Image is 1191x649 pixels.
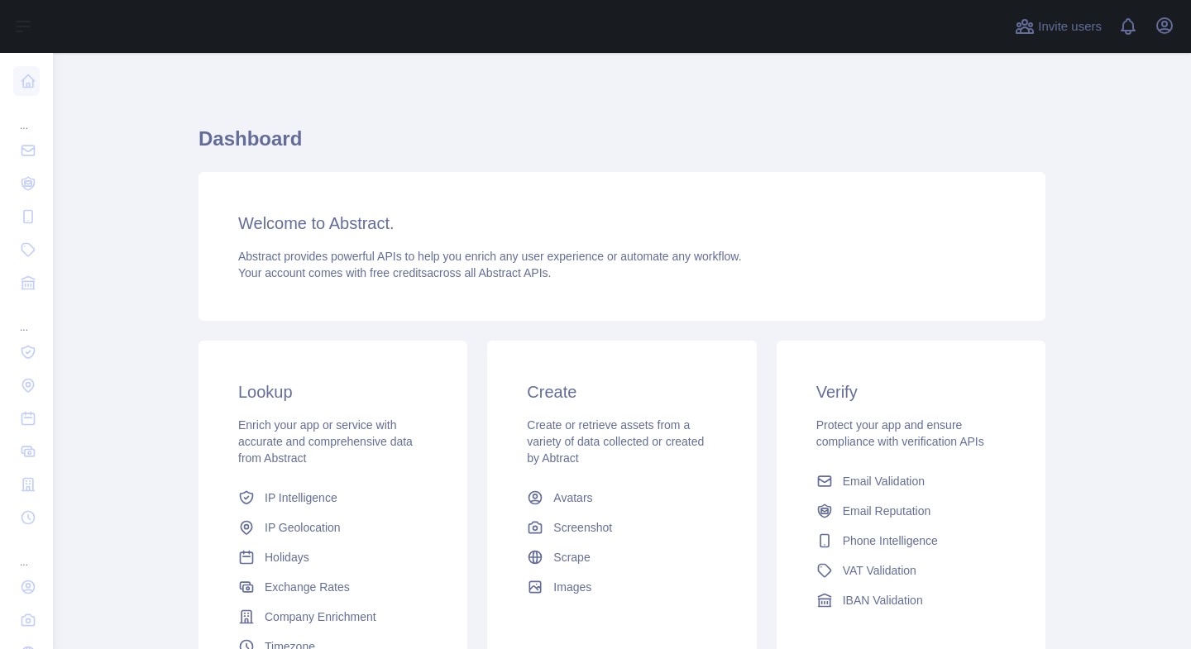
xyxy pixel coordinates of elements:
[527,380,716,403] h3: Create
[843,532,938,549] span: Phone Intelligence
[1038,17,1102,36] span: Invite users
[810,526,1012,556] a: Phone Intelligence
[553,549,590,565] span: Scrape
[810,556,1012,585] a: VAT Validation
[810,496,1012,526] a: Email Reputation
[238,380,428,403] h3: Lookup
[843,592,923,608] span: IBAN Validation
[238,212,1006,235] h3: Welcome to Abstract.
[520,542,723,572] a: Scrape
[265,579,350,595] span: Exchange Rates
[265,608,376,625] span: Company Enrichment
[520,483,723,513] a: Avatars
[232,602,434,632] a: Company Enrichment
[265,489,337,506] span: IP Intelligence
[13,536,40,569] div: ...
[238,418,413,465] span: Enrich your app or service with accurate and comprehensive data from Abstract
[370,266,427,279] span: free credits
[816,418,984,448] span: Protect your app and ensure compliance with verification APIs
[232,483,434,513] a: IP Intelligence
[520,572,723,602] a: Images
[843,503,931,519] span: Email Reputation
[1012,13,1105,40] button: Invite users
[238,266,551,279] span: Your account comes with across all Abstract APIs.
[198,126,1045,165] h1: Dashboard
[265,549,309,565] span: Holidays
[265,519,341,536] span: IP Geolocation
[810,585,1012,615] a: IBAN Validation
[553,519,612,536] span: Screenshot
[238,250,742,263] span: Abstract provides powerful APIs to help you enrich any user experience or automate any workflow.
[13,301,40,334] div: ...
[553,579,591,595] span: Images
[520,513,723,542] a: Screenshot
[843,473,925,489] span: Email Validation
[232,572,434,602] a: Exchange Rates
[843,562,916,579] span: VAT Validation
[232,513,434,542] a: IP Geolocation
[553,489,592,506] span: Avatars
[810,466,1012,496] a: Email Validation
[816,380,1006,403] h3: Verify
[527,418,704,465] span: Create or retrieve assets from a variety of data collected or created by Abtract
[232,542,434,572] a: Holidays
[13,99,40,132] div: ...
